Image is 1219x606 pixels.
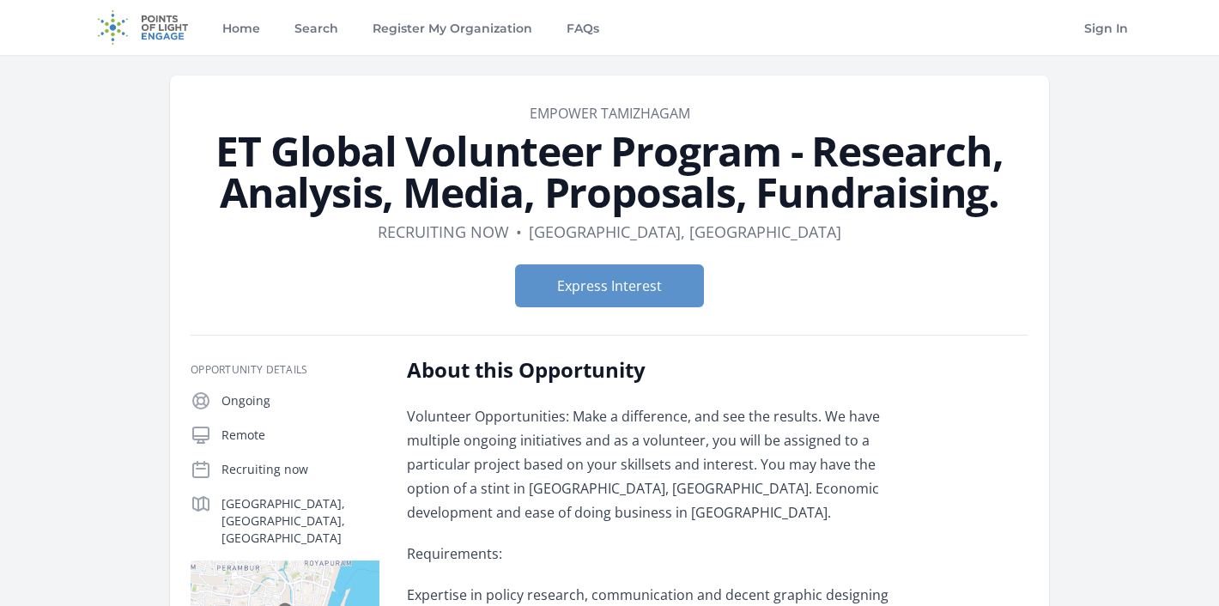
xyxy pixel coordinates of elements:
[407,356,909,384] h2: About this Opportunity
[191,363,379,377] h3: Opportunity Details
[407,542,909,566] p: Requirements:
[516,220,522,244] div: •
[378,220,509,244] dd: Recruiting now
[221,427,379,444] p: Remote
[530,104,690,123] a: Empower Tamizhagam
[529,220,841,244] dd: [GEOGRAPHIC_DATA], [GEOGRAPHIC_DATA]
[221,495,379,547] p: [GEOGRAPHIC_DATA], [GEOGRAPHIC_DATA], [GEOGRAPHIC_DATA]
[191,130,1028,213] h1: ET Global Volunteer Program - Research, Analysis, Media, Proposals, Fundraising.
[221,392,379,409] p: Ongoing
[221,461,379,478] p: Recruiting now
[515,264,704,307] button: Express Interest
[407,404,909,524] p: Volunteer Opportunities: Make a difference, and see the results. We have multiple ongoing initiat...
